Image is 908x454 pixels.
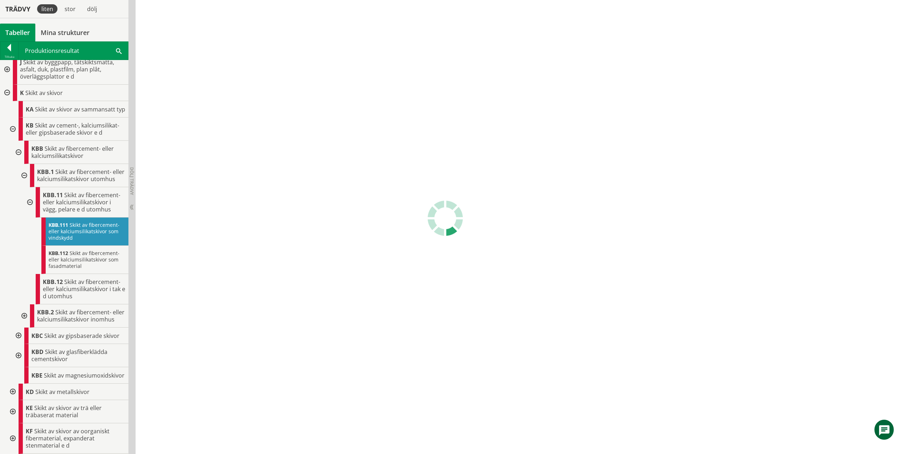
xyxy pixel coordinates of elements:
img: Laddar [427,200,463,236]
span: Skikt av fibercement- eller kalciumsilikatskivor inomhus [37,308,125,323]
span: KA [26,105,34,113]
span: Skikt av cement-, kalciumsilikat- eller gipsbaserade skivor e d [26,121,119,136]
div: Produktionsresultat [19,42,128,60]
span: KBB.11 [43,191,63,199]
div: dölj [83,4,101,14]
span: KBB.2 [37,308,54,316]
div: liten [37,4,57,14]
span: Dölj trädvy [129,167,135,195]
span: KBD [31,348,44,356]
span: Skikt av gipsbaserade skivor [44,332,120,340]
span: Sök i tabellen [116,47,122,54]
span: KBB.112 [49,250,68,256]
span: KF [26,427,33,435]
span: Skikt av skivor av sammansatt typ [35,105,125,113]
span: KBB.111 [49,221,68,228]
span: Skikt av skivor av oorganiskt fibermaterial, expanderat stenmaterial e d [26,427,110,449]
span: KBC [31,332,43,340]
span: KBB.1 [37,168,54,176]
span: Skikt av fibercement- eller kalciumsilikatskivor i vägg, pelare e d utomhus [43,191,120,213]
span: Skikt av skivor [25,89,63,97]
span: Skikt av skivor av trä eller träbaserat material [26,404,102,419]
span: Skikt av fibercement- eller kalciumsilikatskivor som vindskydd [49,221,120,241]
span: Skikt av fibercement- eller kalciumsilikatskivor i tak e d utomhus [43,278,125,300]
span: K [20,89,24,97]
span: KBB.12 [43,278,63,286]
span: Skikt av fibercement- eller kalciumsilikatskivor som fasadmaterial [49,250,120,269]
span: KB [26,121,34,129]
div: Tillbaka [0,54,18,60]
span: KBB [31,145,43,153]
span: KE [26,404,33,412]
span: KBE [31,371,42,379]
span: Skikt av fibercement- eller kalciumsilikatskivor [31,145,114,160]
span: Skikt av glasfiberklädda cementskivor [31,348,107,363]
span: J [20,58,22,66]
a: Mina strukturer [35,24,95,41]
span: Skikt av fibercement- eller kalciumsilikatskivor utomhus [37,168,125,183]
span: Skikt av byggpapp, tätskiktsmatta, asfalt, duk, plastfilm, plan plåt, överläggsplattor e d [20,58,114,80]
span: Skikt av metallskivor [35,388,90,396]
span: Skikt av magnesiumoxidskivor [44,371,125,379]
div: Trädvy [1,5,34,13]
span: KD [26,388,34,396]
div: stor [60,4,80,14]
